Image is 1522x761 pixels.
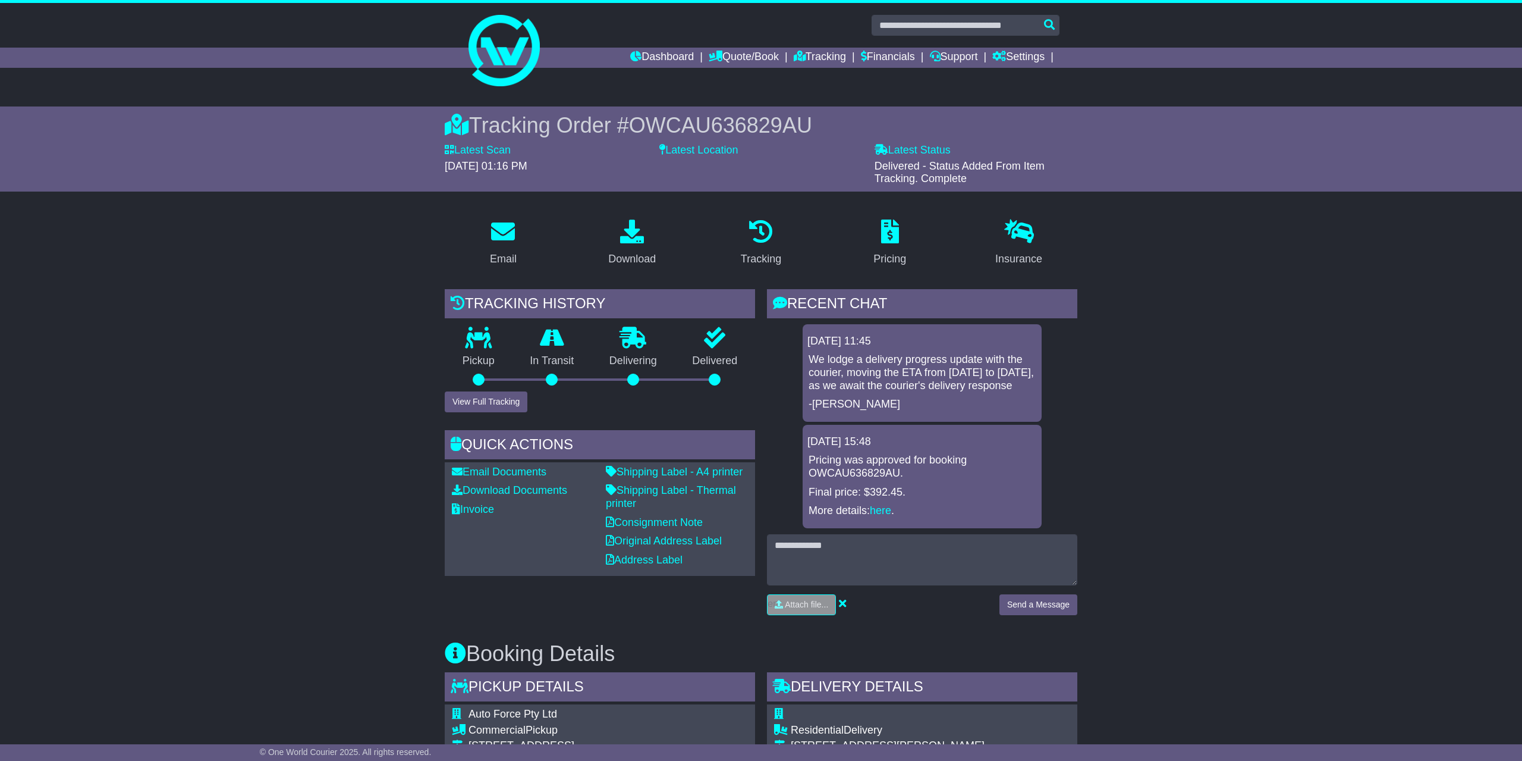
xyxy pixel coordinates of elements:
div: Tracking Order # [445,112,1077,138]
a: Shipping Label - A4 printer [606,466,743,478]
button: Send a Message [999,594,1077,615]
p: Delivered [675,355,756,368]
div: Pickup [468,724,697,737]
span: OWCAU636829AU [629,113,812,137]
div: Download [608,251,656,267]
h3: Booking Details [445,642,1077,666]
span: Delivered - Status Added From Item Tracking. Complete [875,160,1045,185]
div: Email [490,251,517,267]
a: Shipping Label - Thermal printer [606,484,736,509]
a: Financials [861,48,915,68]
a: Download Documents [452,484,567,496]
span: Commercial [468,724,526,736]
div: [DATE] 15:48 [807,436,1037,449]
div: [STREET_ADDRESS][PERSON_NAME] [791,740,1020,753]
p: We lodge a delivery progress update with the courier, moving the ETA from [DATE] to [DATE], as we... [809,353,1036,392]
div: Pickup Details [445,672,755,704]
p: Pricing was approved for booking OWCAU636829AU. [809,454,1036,480]
a: Original Address Label [606,535,722,547]
span: Residential [791,724,844,736]
span: [DATE] 01:16 PM [445,160,527,172]
p: More details: . [809,505,1036,518]
p: Delivering [592,355,675,368]
label: Latest Scan [445,144,511,157]
p: Pickup [445,355,512,368]
a: Insurance [988,215,1050,271]
a: Address Label [606,554,683,566]
div: Tracking [741,251,781,267]
a: Pricing [866,215,914,271]
a: Email Documents [452,466,546,478]
a: Download [600,215,663,271]
p: -[PERSON_NAME] [809,398,1036,411]
p: Final price: $392.45. [809,486,1036,499]
a: Tracking [794,48,846,68]
label: Latest Status [875,144,951,157]
div: Tracking history [445,289,755,321]
span: Auto Force Pty Ltd [468,708,557,720]
a: here [870,505,891,516]
a: Email [482,215,524,271]
a: Tracking [733,215,789,271]
a: Support [930,48,978,68]
a: Invoice [452,503,494,515]
a: Consignment Note [606,516,703,528]
div: Pricing [873,251,906,267]
p: In Transit [512,355,592,368]
div: Delivery [791,724,1020,737]
div: [STREET_ADDRESS] [468,740,697,753]
a: Quote/Book [709,48,779,68]
div: Delivery Details [767,672,1077,704]
a: Settings [992,48,1045,68]
div: Insurance [995,251,1042,267]
div: [DATE] 11:45 [807,335,1037,348]
label: Latest Location [659,144,738,157]
div: RECENT CHAT [767,289,1077,321]
div: Quick Actions [445,430,755,462]
span: © One World Courier 2025. All rights reserved. [260,747,432,757]
button: View Full Tracking [445,392,527,412]
a: Dashboard [630,48,694,68]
